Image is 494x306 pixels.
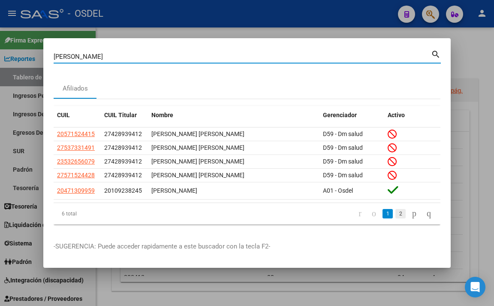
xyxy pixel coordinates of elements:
[384,106,440,124] datatable-header-cell: Activo
[63,84,88,94] div: Afiliados
[388,112,405,118] span: Activo
[381,206,394,221] li: page 1
[57,172,95,179] span: 27571524428
[323,130,363,137] span: D59 - Dm salud
[101,106,148,124] datatable-header-cell: CUIL Titular
[104,172,142,179] span: 27428939412
[104,158,142,165] span: 27428939412
[151,112,173,118] span: Nombre
[383,209,393,218] a: 1
[323,112,357,118] span: Gerenciador
[148,106,319,124] datatable-header-cell: Nombre
[57,130,95,137] span: 20571524415
[57,144,95,151] span: 27537331491
[57,158,95,165] span: 23532656079
[319,106,384,124] datatable-header-cell: Gerenciador
[423,209,435,218] a: go to last page
[323,158,363,165] span: D59 - Dm salud
[151,157,316,167] div: [PERSON_NAME] [PERSON_NAME]
[408,209,420,218] a: go to next page
[151,143,316,153] div: [PERSON_NAME] [PERSON_NAME]
[54,106,101,124] datatable-header-cell: CUIL
[104,112,137,118] span: CUIL Titular
[355,209,365,218] a: go to first page
[323,144,363,151] span: D59 - Dm salud
[104,144,142,151] span: 27428939412
[323,172,363,179] span: D59 - Dm salud
[151,129,316,139] div: [PERSON_NAME] [PERSON_NAME]
[54,242,440,251] p: -SUGERENCIA: Puede acceder rapidamente a este buscador con la tecla F2-
[368,209,380,218] a: go to previous page
[104,187,142,194] span: 20109238245
[57,112,70,118] span: CUIL
[54,203,130,224] div: 6 total
[465,277,485,297] div: Open Intercom Messenger
[395,209,406,218] a: 2
[57,187,95,194] span: 20471309959
[151,186,316,196] div: [PERSON_NAME]
[104,130,142,137] span: 27428939412
[151,170,316,180] div: [PERSON_NAME] [PERSON_NAME]
[431,48,441,59] mat-icon: search
[323,187,353,194] span: A01 - Osdel
[394,206,407,221] li: page 2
